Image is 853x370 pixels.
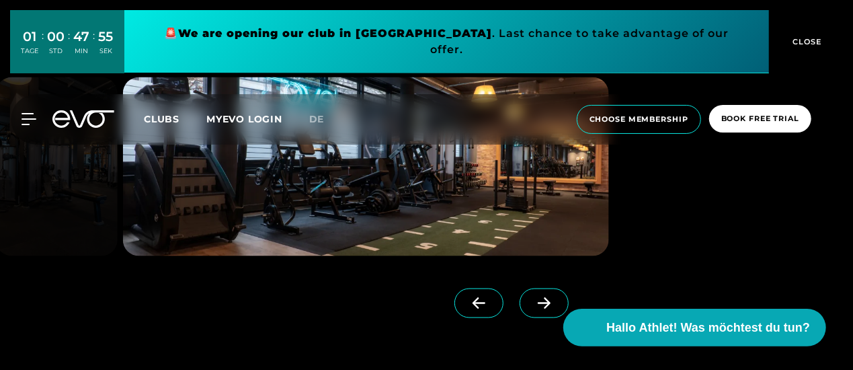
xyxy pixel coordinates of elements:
div: 55 [99,27,114,46]
div: 47 [74,27,90,46]
img: evofitness [122,77,608,256]
a: Clubs [144,112,206,125]
a: MYEVO LOGIN [206,113,282,125]
div: : [93,28,95,64]
div: : [42,28,44,64]
div: TAGE [22,46,39,56]
a: choose membership [573,105,705,134]
span: CLOSE [790,36,823,48]
div: : [69,28,71,64]
span: Hallo Athlet! Was möchtest du tun? [606,319,810,337]
button: CLOSE [769,10,843,73]
div: STD [48,46,65,56]
button: Hallo Athlet! Was möchtest du tun? [563,309,826,346]
a: de [309,112,341,127]
span: book free trial [721,113,799,124]
div: 00 [48,27,65,46]
div: MIN [74,46,90,56]
span: Clubs [144,113,179,125]
div: 01 [22,27,39,46]
div: SEK [99,46,114,56]
span: choose membership [590,114,688,125]
span: de [309,113,325,125]
a: book free trial [705,105,815,134]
